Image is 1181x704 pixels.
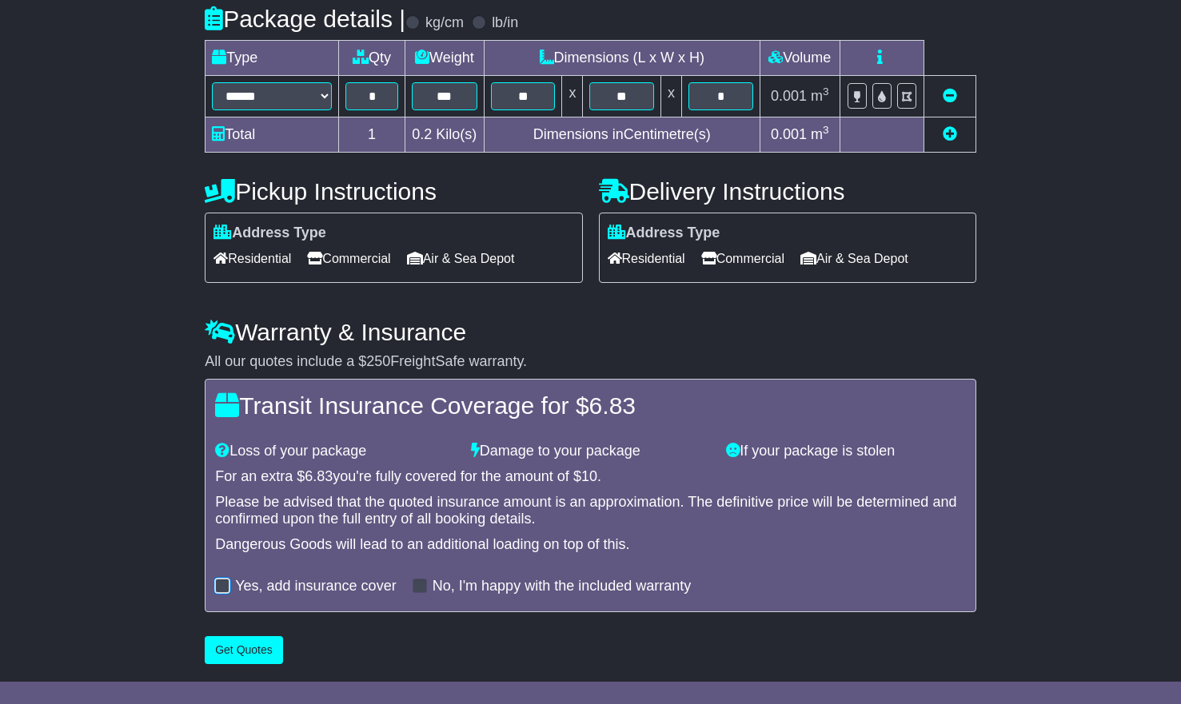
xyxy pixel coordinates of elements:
span: m [811,88,829,104]
label: No, I'm happy with the included warranty [433,578,692,595]
label: Yes, add insurance cover [235,578,396,595]
h4: Delivery Instructions [599,178,976,205]
td: x [661,76,682,117]
td: Dimensions in Centimetre(s) [484,117,760,153]
h4: Warranty & Insurance [205,319,976,345]
a: Add new item [943,126,957,142]
label: lb/in [492,14,518,32]
td: Qty [339,41,405,76]
span: 10 [581,468,597,484]
span: 0.001 [771,88,807,104]
div: Dangerous Goods will lead to an additional loading on top of this. [215,536,966,554]
div: If your package is stolen [718,443,974,460]
div: For an extra $ you're fully covered for the amount of $ . [215,468,966,486]
sup: 3 [823,86,829,97]
td: Weight [405,41,484,76]
span: 0.001 [771,126,807,142]
button: Get Quotes [205,636,283,664]
label: Address Type [608,225,720,242]
div: Loss of your package [207,443,463,460]
td: Volume [760,41,840,76]
sup: 3 [823,124,829,136]
div: Damage to your package [463,443,719,460]
div: All our quotes include a $ FreightSafe warranty. [205,353,976,371]
td: Kilo(s) [405,117,484,153]
span: 6.83 [589,392,636,419]
span: 6.83 [305,468,333,484]
td: Type [205,41,339,76]
label: kg/cm [425,14,464,32]
h4: Transit Insurance Coverage for $ [215,392,966,419]
span: Residential [213,246,291,271]
span: Air & Sea Depot [407,246,515,271]
span: 250 [366,353,390,369]
a: Remove this item [943,88,957,104]
label: Address Type [213,225,326,242]
td: x [562,76,583,117]
h4: Package details | [205,6,405,32]
td: Dimensions (L x W x H) [484,41,760,76]
div: Please be advised that the quoted insurance amount is an approximation. The definitive price will... [215,494,966,528]
span: Commercial [307,246,390,271]
h4: Pickup Instructions [205,178,582,205]
span: Commercial [701,246,784,271]
span: 0.2 [412,126,432,142]
span: m [811,126,829,142]
td: 1 [339,117,405,153]
span: Air & Sea Depot [800,246,908,271]
span: Residential [608,246,685,271]
td: Total [205,117,339,153]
